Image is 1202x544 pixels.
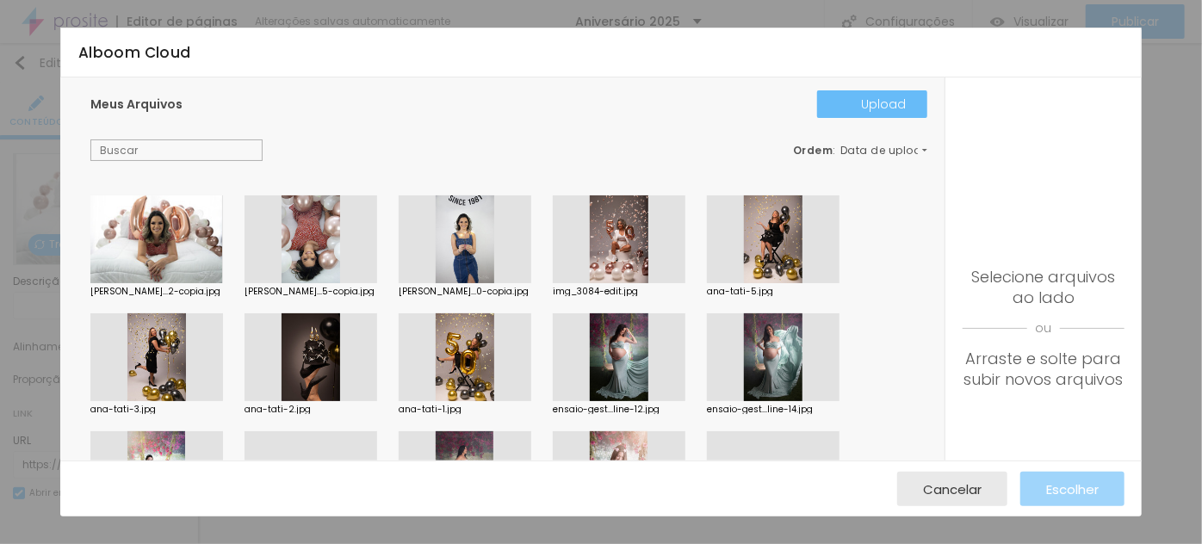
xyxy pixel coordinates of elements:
[245,287,377,296] div: [PERSON_NAME]...5-copia.jpg
[1046,482,1099,497] span: Escolher
[963,308,1125,349] span: ou
[839,97,906,111] div: Upload
[817,90,927,118] button: IconeUpload
[1020,472,1125,506] button: Escolher
[840,145,930,156] span: Data de upload
[897,472,1007,506] button: Cancelar
[793,143,833,158] span: Ordem
[992,121,1095,224] img: Icone
[553,405,685,414] div: ensaio-gest...line-12.jpg
[399,287,531,296] div: [PERSON_NAME]...0-copia.jpg
[90,139,263,162] input: Buscar
[90,405,223,414] div: ana-tati-3.jpg
[553,287,685,296] div: img_3084-edit.jpg
[78,42,191,63] span: Alboom Cloud
[793,145,927,156] div: :
[90,96,183,113] span: Meus Arquivos
[923,482,982,497] span: Cancelar
[707,287,840,296] div: ana-tati-5.jpg
[963,267,1125,390] div: Selecione arquivos ao lado Arraste e solte para subir novos arquivos
[839,97,852,111] img: Icone
[245,405,377,414] div: ana-tati-2.jpg
[399,405,531,414] div: ana-tati-1.jpg
[707,405,840,414] div: ensaio-gest...line-14.jpg
[246,145,258,157] img: Icone
[90,287,223,296] div: [PERSON_NAME]...2-copia.jpg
